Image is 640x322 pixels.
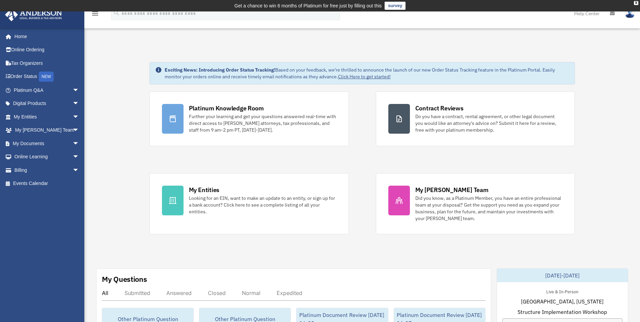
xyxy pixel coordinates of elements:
[5,97,89,110] a: Digital Productsarrow_drop_down
[497,269,628,282] div: [DATE]-[DATE]
[73,97,86,111] span: arrow_drop_down
[91,12,99,18] a: menu
[208,290,226,296] div: Closed
[415,113,563,133] div: Do you have a contract, rental agreement, or other legal document you would like an attorney's ad...
[415,195,563,222] div: Did you know, as a Platinum Member, you have an entire professional team at your disposal? Get th...
[149,173,349,234] a: My Entities Looking for an EIN, want to make an update to an entity, or sign up for a bank accoun...
[634,1,638,5] div: close
[5,124,89,137] a: My [PERSON_NAME] Teamarrow_drop_down
[5,83,89,97] a: Platinum Q&Aarrow_drop_down
[189,186,219,194] div: My Entities
[3,8,64,21] img: Anderson Advisors Platinum Portal
[73,83,86,97] span: arrow_drop_down
[5,110,89,124] a: My Entitiesarrow_drop_down
[376,91,575,146] a: Contract Reviews Do you have a contract, rental agreement, or other legal document you would like...
[165,66,569,80] div: Based on your feedback, we're thrilled to announce the launch of our new Order Status Tracking fe...
[102,290,108,296] div: All
[73,110,86,124] span: arrow_drop_down
[73,124,86,137] span: arrow_drop_down
[5,163,89,177] a: Billingarrow_drop_down
[5,70,89,84] a: Order StatusNEW
[376,173,575,234] a: My [PERSON_NAME] Team Did you know, as a Platinum Member, you have an entire professional team at...
[91,9,99,18] i: menu
[5,30,86,43] a: Home
[189,113,336,133] div: Further your learning and get your questions answered real-time with direct access to [PERSON_NAM...
[5,137,89,150] a: My Documentsarrow_drop_down
[5,56,89,70] a: Tax Organizers
[189,104,264,112] div: Platinum Knowledge Room
[338,74,391,80] a: Click Here to get started!
[5,150,89,164] a: Online Learningarrow_drop_down
[625,8,635,18] img: User Pic
[124,290,150,296] div: Submitted
[415,104,464,112] div: Contract Reviews
[541,288,584,295] div: Live & In-Person
[5,43,89,57] a: Online Ordering
[415,186,489,194] div: My [PERSON_NAME] Team
[234,2,382,10] div: Get a chance to win 6 months of Platinum for free just by filling out this
[149,91,349,146] a: Platinum Knowledge Room Further your learning and get your questions answered real-time with dire...
[165,67,275,73] strong: Exciting News: Introducing Order Status Tracking!
[73,137,86,151] span: arrow_drop_down
[242,290,260,296] div: Normal
[521,297,604,305] span: [GEOGRAPHIC_DATA], [US_STATE]
[385,2,406,10] a: survey
[518,308,607,316] span: Structure Implementation Workshop
[189,195,336,215] div: Looking for an EIN, want to make an update to an entity, or sign up for a bank account? Click her...
[73,150,86,164] span: arrow_drop_down
[39,72,54,82] div: NEW
[277,290,302,296] div: Expedited
[166,290,192,296] div: Answered
[102,274,147,284] div: My Questions
[113,9,120,17] i: search
[5,177,89,190] a: Events Calendar
[73,163,86,177] span: arrow_drop_down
